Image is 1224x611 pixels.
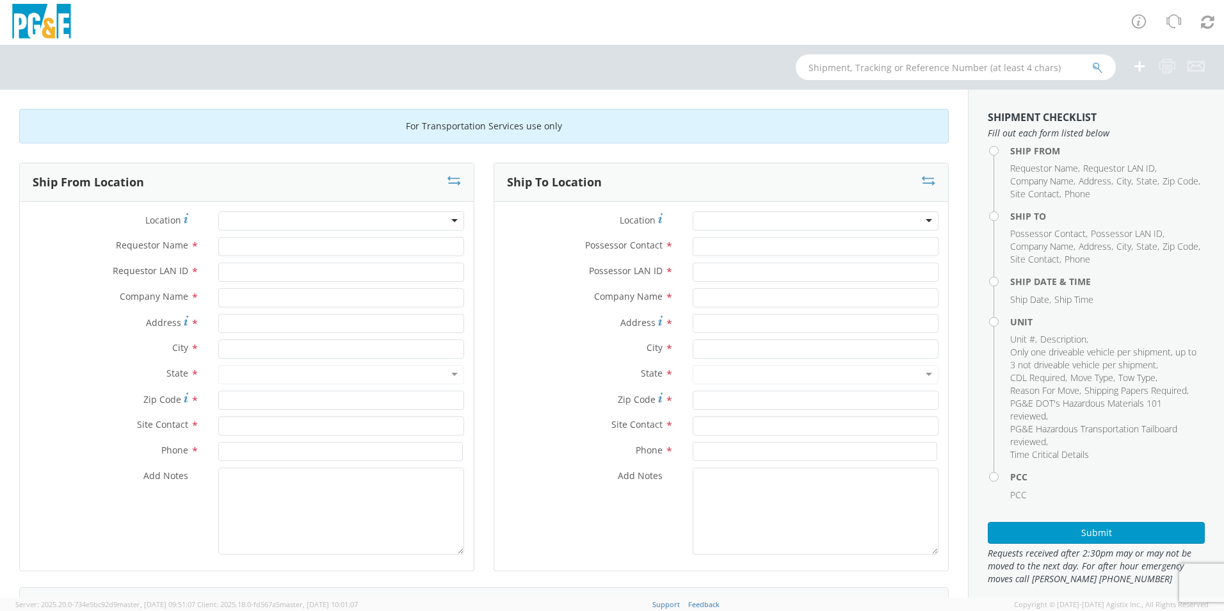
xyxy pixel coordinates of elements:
li: , [1010,397,1202,423]
h4: Ship Date & Time [1010,277,1205,286]
span: Client: 2025.18.0-fd567a5 [197,599,358,609]
li: , [1116,175,1133,188]
span: Description [1040,333,1086,345]
span: Possessor LAN ID [589,265,663,277]
li: , [1079,240,1113,253]
div: For Transportation Services use only [19,109,949,143]
h3: Ship To Location [507,176,602,189]
span: Add Notes [143,469,188,482]
li: , [1010,240,1075,253]
span: Company Name [120,290,188,302]
span: Site Contact [1010,253,1059,265]
span: State [166,367,188,379]
li: , [1010,346,1202,371]
span: Phone [1065,253,1090,265]
img: pge-logo-06675f144f4cfa6a6814.png [10,4,74,42]
span: Add Notes [618,469,663,482]
span: Site Contact [137,418,188,430]
li: , [1010,188,1061,200]
span: Tow Type [1118,371,1156,384]
li: , [1010,384,1081,397]
li: , [1010,333,1037,346]
span: Address [620,316,656,329]
li: , [1136,175,1159,188]
li: , [1010,371,1067,384]
span: Address [1079,175,1111,187]
h3: Ship From Location [33,176,144,189]
span: Fill out each form listed below [988,127,1205,140]
span: Ship Time [1054,293,1093,305]
span: Unit # [1010,333,1035,345]
span: Location [620,214,656,226]
span: Only one driveable vehicle per shipment, up to 3 not driveable vehicle per shipment [1010,346,1196,371]
li: , [1118,371,1157,384]
span: Ship Date [1010,293,1049,305]
span: State [1136,240,1157,252]
span: Site Contact [611,418,663,430]
li: , [1010,227,1088,240]
span: Requestor Name [1010,162,1078,174]
span: City [172,341,188,354]
li: , [1163,240,1200,253]
li: , [1116,240,1133,253]
span: CDL Required [1010,371,1065,384]
span: Possessor Contact [1010,227,1086,240]
span: Requestor LAN ID [113,265,188,277]
span: Zip Code [1163,175,1198,187]
span: Requests received after 2:30pm may or may not be moved to the next day. For after hour emergency ... [988,547,1205,585]
span: Address [1079,240,1111,252]
span: Location [145,214,181,226]
span: Possessor LAN ID [1091,227,1163,240]
span: Company Name [594,290,663,302]
li: , [1091,227,1164,240]
span: Possessor Contact [585,239,663,251]
a: Support [652,599,680,609]
li: , [1083,162,1157,175]
span: Requestor LAN ID [1083,162,1155,174]
span: PCC [1010,489,1027,501]
span: Zip Code [618,393,656,405]
span: Server: 2025.20.0-734e5bc92d9 [15,599,195,609]
span: City [647,341,663,354]
h4: Unit [1010,317,1205,327]
span: City [1116,240,1131,252]
span: Move Type [1070,371,1113,384]
span: State [641,367,663,379]
li: , [1163,175,1200,188]
li: , [1084,384,1189,397]
h4: Ship To [1010,211,1205,221]
span: Zip Code [1163,240,1198,252]
span: master, [DATE] 10:01:07 [280,599,358,609]
li: , [1010,423,1202,448]
li: , [1010,253,1061,266]
span: Company Name [1010,240,1074,252]
span: Phone [1065,188,1090,200]
span: Time Critical Details [1010,448,1089,460]
span: City [1116,175,1131,187]
span: State [1136,175,1157,187]
li: , [1136,240,1159,253]
li: , [1010,293,1051,306]
strong: Shipment Checklist [988,110,1097,124]
span: Copyright © [DATE]-[DATE] Agistix Inc., All Rights Reserved [1014,599,1209,610]
h4: Ship From [1010,146,1205,156]
span: PG&E Hazardous Transportation Tailboard reviewed [1010,423,1177,448]
li: , [1010,162,1080,175]
button: Submit [988,522,1205,544]
span: Company Name [1010,175,1074,187]
a: Feedback [688,599,720,609]
span: Zip Code [143,393,181,405]
span: Phone [636,444,663,456]
span: Shipping Papers Required [1084,384,1187,396]
span: Reason For Move [1010,384,1079,396]
span: Site Contact [1010,188,1059,200]
li: , [1079,175,1113,188]
input: Shipment, Tracking or Reference Number (at least 4 chars) [796,54,1116,80]
span: PG&E DOT's Hazardous Materials 101 reviewed [1010,397,1162,422]
span: Address [146,316,181,329]
span: master, [DATE] 09:51:07 [117,599,195,609]
span: Requestor Name [116,239,188,251]
span: Phone [161,444,188,456]
li: , [1040,333,1088,346]
li: , [1010,175,1075,188]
